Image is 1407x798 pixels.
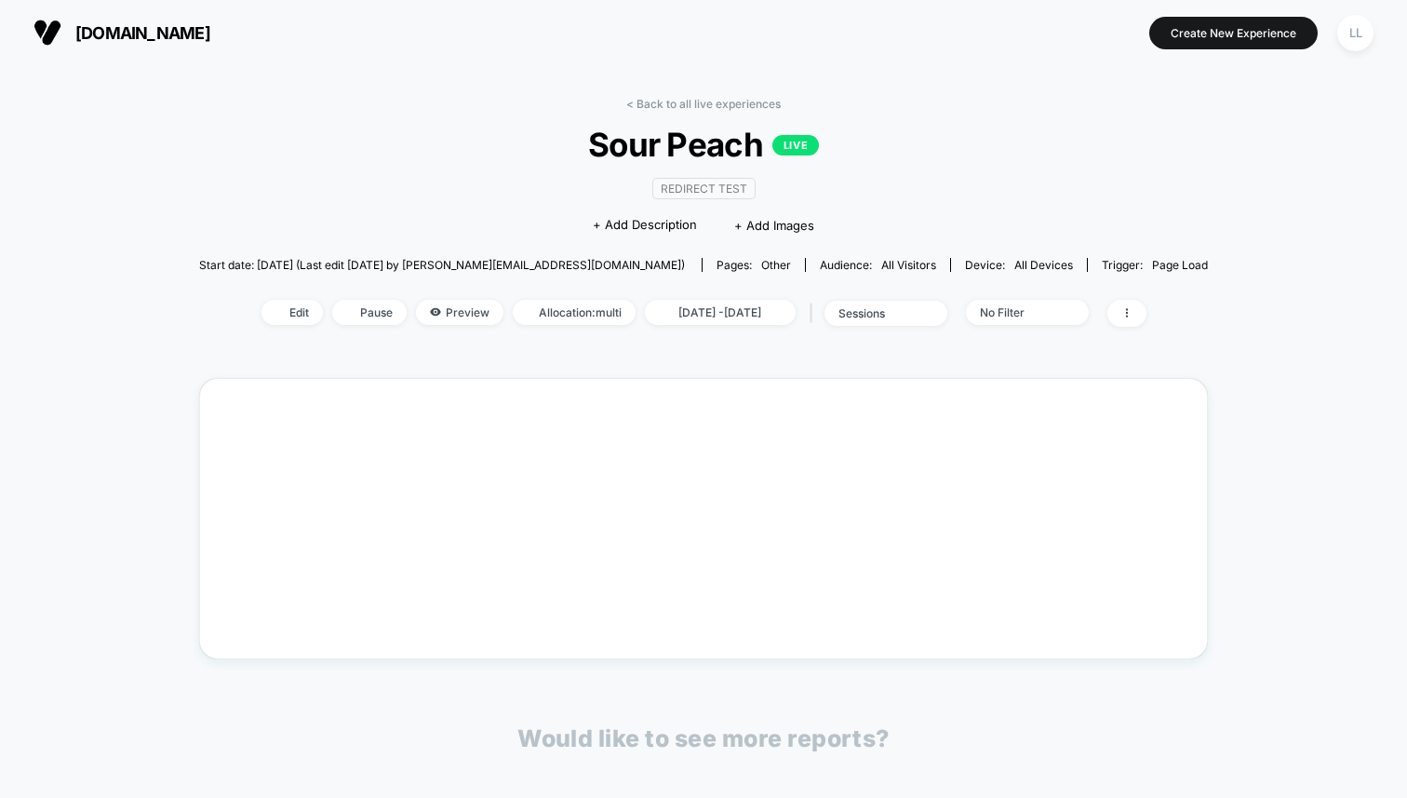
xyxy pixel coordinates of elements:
span: Device: [950,258,1087,272]
a: < Back to all live experiences [626,97,781,111]
div: LL [1337,15,1373,51]
button: LL [1332,14,1379,52]
span: Sour Peach [249,125,1157,164]
span: all devices [1014,258,1073,272]
button: Create New Experience [1149,17,1318,49]
span: + Add Images [734,218,814,233]
div: Trigger: [1102,258,1208,272]
span: Redirect Test [652,178,756,199]
div: Audience: [820,258,936,272]
span: Page Load [1152,258,1208,272]
span: Allocation: multi [513,300,636,325]
span: Edit [261,300,323,325]
span: + Add Description [593,216,697,235]
p: LIVE [772,135,819,156]
button: [DOMAIN_NAME] [28,18,216,47]
img: Visually logo [33,19,61,47]
div: No Filter [980,305,1054,319]
span: [DATE] - [DATE] [645,300,796,325]
span: Preview [416,300,503,325]
span: [DOMAIN_NAME] [75,23,210,43]
span: other [761,258,791,272]
span: Start date: [DATE] (Last edit [DATE] by [PERSON_NAME][EMAIL_ADDRESS][DOMAIN_NAME]) [199,258,685,272]
span: | [805,300,824,327]
span: All Visitors [881,258,936,272]
div: Pages: [717,258,791,272]
p: Would like to see more reports? [517,724,890,752]
div: sessions [838,306,913,320]
span: Pause [332,300,407,325]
